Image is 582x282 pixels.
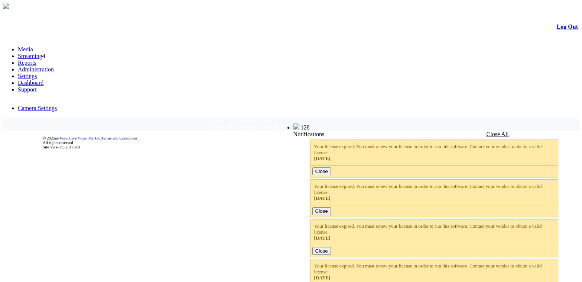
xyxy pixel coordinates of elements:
span: [DATE] [314,195,331,201]
div: Your license expired. You must renew your license in order to run this software. Contact your ven... [314,223,555,241]
a: Reports [18,60,36,66]
div: Your license expired. You must renew your license in order to run this software. Contact your ven... [314,183,555,201]
span: [DATE] [314,275,331,281]
div: Your license expired. You must renew your license in order to run this software. Contact your ven... [314,263,555,281]
a: Log Out [557,23,578,30]
button: Close [312,247,331,255]
img: bell25.png [293,124,299,129]
a: Terms and Conditions [101,136,137,140]
a: Streaming [18,53,42,59]
div: Notifications [293,131,563,138]
span: [DATE] [314,235,331,241]
a: m-View Live Video Pty Ltd [55,136,101,140]
span: 4 [42,53,45,59]
a: Camera Settings [18,105,57,111]
div: Your license expired. You must renew your license in order to run this software. Contact your ven... [314,144,555,161]
span: Welcome, BWV (Administrator) [215,124,278,129]
img: arrow-3.png [3,3,9,9]
a: Close All [487,131,509,137]
button: Close [312,207,331,215]
div: © 2025 | All rights reserved [43,136,578,149]
a: Settings [18,73,37,79]
span: [DATE] [314,156,331,161]
button: Close [312,167,331,175]
a: Support [18,86,37,93]
span: 9.2.0.7518 [62,145,80,149]
a: Media [18,46,33,52]
span: 128 [301,124,310,131]
a: Dashboard [18,80,43,86]
a: Administration [18,66,54,73]
div: Site Version [43,145,578,149]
